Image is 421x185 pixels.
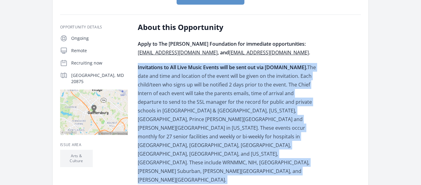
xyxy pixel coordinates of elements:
[138,64,307,71] strong: Invitations to All Live Music Events will be sent out via [DOMAIN_NAME].
[138,49,218,56] a: [EMAIL_ADDRESS][DOMAIN_NAME]
[71,60,128,66] p: Recruiting now
[60,150,93,167] li: Arts & Culture
[60,90,128,135] img: Map
[60,25,128,30] h3: Opportunity Details
[138,22,318,32] h2: About this Opportunity
[138,40,310,56] strong: Apply to The [PERSON_NAME] Foundation for immediate opportunities: , and .
[60,142,128,147] h3: Issue area
[71,48,128,54] p: Remote
[71,72,128,85] p: [GEOGRAPHIC_DATA], MD 20875
[71,35,128,41] p: Ongoing
[138,63,318,184] p: The date and time and location of the event will be given on the invitation. Each child/teen who ...
[229,49,309,56] a: [EMAIL_ADDRESS][DOMAIN_NAME]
